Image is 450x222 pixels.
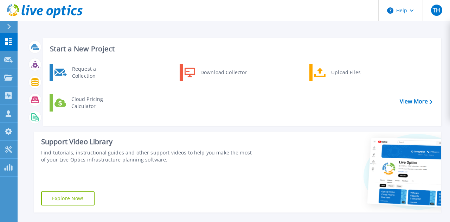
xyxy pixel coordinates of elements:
a: View More [400,98,432,105]
div: Support Video Library [41,137,253,146]
a: Upload Files [309,64,381,81]
h3: Start a New Project [50,45,432,53]
a: Download Collector [180,64,252,81]
div: Cloud Pricing Calculator [68,96,120,110]
div: Download Collector [197,65,250,80]
a: Request a Collection [50,64,122,81]
span: TH [433,7,440,13]
a: Cloud Pricing Calculator [50,94,122,112]
a: Explore Now! [41,191,95,205]
div: Find tutorials, instructional guides and other support videos to help you make the most of your L... [41,149,253,163]
div: Request a Collection [69,65,120,80]
div: Upload Files [328,65,380,80]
